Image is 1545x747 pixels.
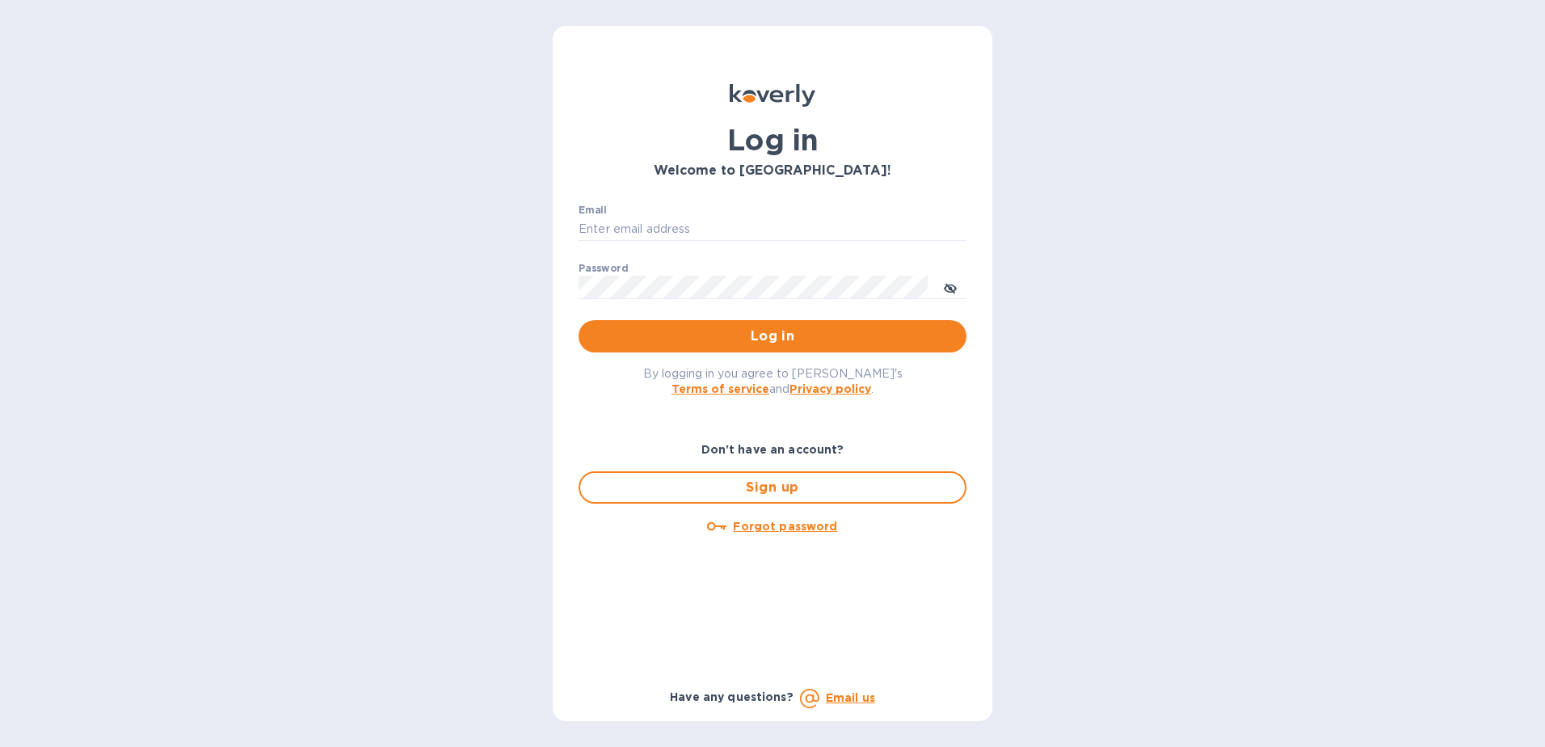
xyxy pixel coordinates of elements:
[579,163,966,179] h3: Welcome to [GEOGRAPHIC_DATA]!
[579,471,966,504] button: Sign up
[579,264,628,273] label: Password
[579,320,966,352] button: Log in
[671,382,769,395] a: Terms of service
[701,443,844,456] b: Don't have an account?
[643,367,903,395] span: By logging in you agree to [PERSON_NAME]'s and .
[934,271,966,303] button: toggle password visibility
[670,690,794,703] b: Have any questions?
[593,478,952,497] span: Sign up
[579,205,607,215] label: Email
[733,520,837,533] u: Forgot password
[591,327,954,346] span: Log in
[789,382,871,395] a: Privacy policy
[826,691,875,704] a: Email us
[579,123,966,157] h1: Log in
[730,84,815,107] img: Koverly
[579,217,966,242] input: Enter email address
